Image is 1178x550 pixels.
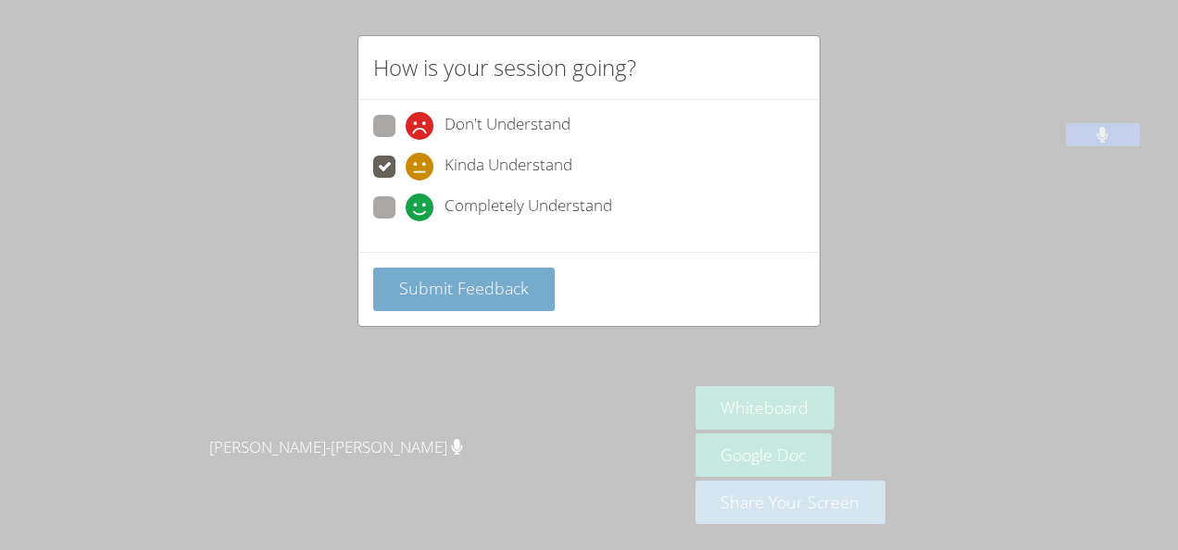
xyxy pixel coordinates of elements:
[445,194,612,221] span: Completely Understand
[445,153,572,181] span: Kinda Understand
[399,277,529,299] span: Submit Feedback
[373,268,555,311] button: Submit Feedback
[445,112,570,140] span: Don't Understand
[373,51,636,84] h2: How is your session going?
